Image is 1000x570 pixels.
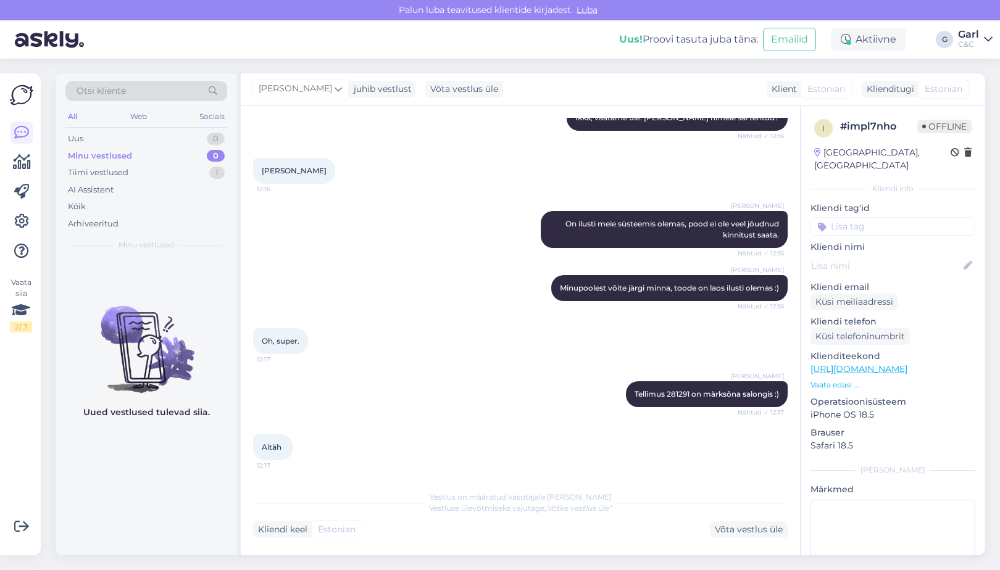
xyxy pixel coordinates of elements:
[560,283,779,292] span: Minupoolest võite järgi minna, toode on laos ilusti olemas :)
[128,109,149,125] div: Web
[257,461,303,470] span: 12:17
[810,363,907,374] a: [URL][DOMAIN_NAME]
[573,4,601,15] span: Luba
[262,336,299,345] span: Oh, super.
[810,183,975,194] div: Kliendi info
[207,133,225,145] div: 0
[810,328,910,345] div: Küsi telefoninumbrit
[77,85,126,97] span: Otsi kliente
[262,166,327,175] span: [PERSON_NAME]
[349,83,412,96] div: juhib vestlust
[68,184,114,196] div: AI Assistent
[68,150,132,162] div: Minu vestlused
[10,321,32,332] div: 2 / 3
[68,218,119,230] div: Arhiveeritud
[429,503,612,513] span: Vestluse ülevõtmiseks vajutage
[831,28,906,51] div: Aktiivne
[840,119,917,134] div: # impl7nho
[925,83,962,96] span: Estonian
[83,406,210,419] p: Uued vestlused tulevad siia.
[811,259,961,273] input: Lisa nimi
[810,408,975,421] p: iPhone OS 18.5
[619,32,758,47] div: Proovi tasuta juba täna:
[814,146,951,172] div: [GEOGRAPHIC_DATA], [GEOGRAPHIC_DATA]
[119,239,174,250] span: Minu vestlused
[10,277,32,332] div: Vaata siia
[807,83,845,96] span: Estonian
[259,82,332,96] span: [PERSON_NAME]
[810,281,975,294] p: Kliendi email
[810,294,898,310] div: Küsi meiliaadressi
[425,81,503,97] div: Võta vestlus üle
[575,113,779,122] span: Ikka, vaatame üle. [PERSON_NAME] nimele sai tehtud?
[731,371,784,381] span: [PERSON_NAME]
[810,241,975,254] p: Kliendi nimi
[810,315,975,328] p: Kliendi telefon
[767,83,797,96] div: Klient
[68,200,86,213] div: Kõik
[738,249,784,258] span: Nähtud ✓ 12:16
[619,33,643,45] b: Uus!
[810,426,975,439] p: Brauser
[810,202,975,215] p: Kliendi tag'id
[635,389,779,399] span: Tellimus 281291 on märksõna salongis :)
[710,521,788,538] div: Võta vestlus üle
[731,201,784,210] span: [PERSON_NAME]
[810,350,975,363] p: Klienditeekond
[958,30,979,39] div: Garl
[810,465,975,476] div: [PERSON_NAME]
[565,219,781,239] span: On ilusti meie süsteemis olemas, pood ei ole veel jõudnud kinnitust saata.
[318,523,356,536] span: Estonian
[810,217,975,236] input: Lisa tag
[68,133,83,145] div: Uus
[958,39,979,49] div: C&C
[810,379,975,390] p: Vaata edasi ...
[822,123,825,133] span: i
[810,439,975,452] p: Safari 18.5
[257,355,303,364] span: 12:17
[810,483,975,496] p: Märkmed
[56,284,237,395] img: No chats
[253,523,307,536] div: Kliendi keel
[209,167,225,179] div: 1
[763,28,816,51] button: Emailid
[936,31,953,48] div: G
[257,184,303,194] span: 12:16
[738,408,784,417] span: Nähtud ✓ 12:17
[958,30,993,49] a: GarlC&C
[65,109,80,125] div: All
[917,120,972,133] span: Offline
[862,83,914,96] div: Klienditugi
[197,109,227,125] div: Socials
[544,503,612,513] i: „Võtke vestlus üle”
[68,167,128,179] div: Tiimi vestlused
[430,492,612,502] span: Vestlus on määratud kasutajale [PERSON_NAME]
[738,302,784,311] span: Nähtud ✓ 12:16
[207,150,225,162] div: 0
[810,395,975,408] p: Operatsioonisüsteem
[731,265,784,275] span: [PERSON_NAME]
[738,131,784,141] span: Nähtud ✓ 12:16
[262,442,281,452] span: Aitäh
[10,83,33,107] img: Askly Logo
